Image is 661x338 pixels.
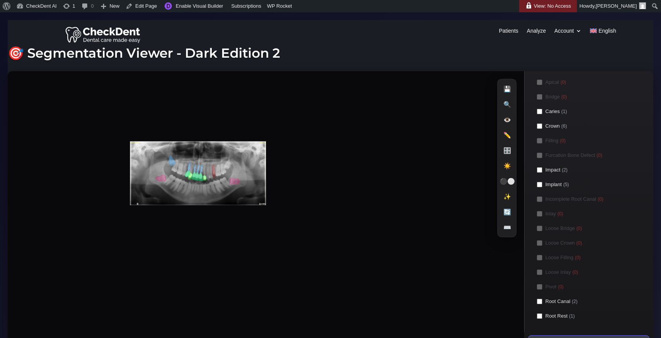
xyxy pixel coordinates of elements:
[532,164,646,176] label: Impact
[501,98,514,111] button: 🔍
[537,284,542,290] input: Pivot(0)
[576,225,582,232] spanpatho: (0)
[499,28,518,37] a: Patients
[555,28,582,37] a: Account
[537,182,542,187] input: Implant(5)
[537,123,542,129] input: Crown(6)
[532,91,646,103] label: Bridge
[537,94,542,100] input: Bridge(0)
[532,120,646,132] label: Crown
[639,2,646,9] img: Arnav Saha
[532,193,646,205] label: Incomplete Root Canal
[537,167,542,173] input: Impact(2)
[561,123,567,130] spanpatho: (6)
[590,28,616,37] a: English
[501,82,514,95] button: 💾
[537,226,542,231] input: Loose Bridge(0)
[65,25,142,44] img: Checkdent Logo
[560,137,566,144] spanpatho: (0)
[562,167,568,173] spanpatho: (2)
[532,178,646,191] label: Implant
[537,313,542,319] input: Root Rest(1)
[572,298,578,305] spanpatho: (2)
[532,135,646,147] label: Filling
[527,28,546,37] a: Analyze
[532,149,646,162] label: Furcation Bone Defect
[573,269,578,276] spanpatho: (0)
[558,283,564,290] spanpatho: (0)
[560,79,566,86] spanpatho: (0)
[537,196,542,202] input: Incomplete Root Canal(0)
[561,93,567,100] spanpatho: (0)
[537,138,542,143] input: Filling(0)
[598,28,616,33] span: English
[532,105,646,118] label: Caries
[532,295,646,308] label: Root Canal
[537,240,542,246] input: Loose Crown(0)
[537,153,542,158] input: Furcation Bone Defect(0)
[596,152,602,159] spanpatho: (0)
[532,251,646,264] label: Loose Filling
[537,299,542,304] input: Root Canal(2)
[501,113,514,126] button: 👁️
[532,237,646,249] label: Loose Crown
[598,196,603,203] spanpatho: (0)
[537,211,542,216] input: Inlay(0)
[501,221,514,234] button: ⌨️
[557,210,563,217] spanpatho: (0)
[501,128,514,142] button: ✏️
[532,266,646,278] label: Loose Inlay
[501,159,514,172] button: ☀️
[532,222,646,235] label: Loose Bridge
[537,80,542,85] input: Apical(0)
[569,313,575,320] spanpatho: (1)
[532,281,646,293] label: Pivot
[532,208,646,220] label: Inlay
[596,3,637,9] span: [PERSON_NAME]
[537,109,542,114] input: Caries(1)
[532,76,646,88] label: Apical
[563,181,569,188] spanpatho: (5)
[8,47,653,63] h2: 🎯 Segmentation Viewer - Dark Edition 2
[561,108,567,115] spanpatho: (1)
[537,270,542,275] input: Loose Inlay(0)
[575,254,581,261] spanpatho: (0)
[537,255,542,260] input: Loose Filling(0)
[576,240,582,246] spanpatho: (0)
[501,190,514,203] button: ✨
[501,175,514,188] button: ⚫⚪
[532,310,646,322] label: Root Rest
[501,205,514,218] button: 🔄
[501,144,514,157] button: 🎛️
